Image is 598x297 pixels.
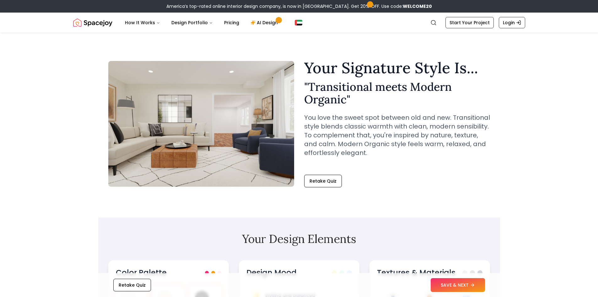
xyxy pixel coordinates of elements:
h2: Your Design Elements [108,233,490,245]
img: Spacejoy Logo [73,16,112,29]
div: America’s top-rated online interior design company, is now in [GEOGRAPHIC_DATA]. Get 20% OFF. Use... [166,3,432,9]
a: AI Design [245,16,285,29]
h3: Color Palette [116,268,167,278]
button: SAVE & NEXT [431,278,485,292]
button: Retake Quiz [113,279,151,291]
nav: Main [120,16,285,29]
img: Dubai [295,20,302,25]
p: You love the sweet spot between old and new. Transitional style blends classic warmth with clean,... [304,113,490,157]
button: Design Portfolio [166,16,218,29]
strong: WELCOME20 [403,3,432,9]
h3: Design Mood [246,268,297,278]
a: Login [499,17,525,28]
h2: " Transitional meets Modern Organic " [304,80,490,106]
h1: Your Signature Style Is... [304,60,490,75]
a: Spacejoy [73,16,112,29]
h3: Textures & Materials [377,268,455,278]
button: Retake Quiz [304,175,342,187]
img: Transitional meets Modern Organic Style Example [108,61,294,187]
button: How It Works [120,16,165,29]
a: Start Your Project [445,17,494,28]
nav: Global [73,13,525,33]
a: Pricing [219,16,244,29]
